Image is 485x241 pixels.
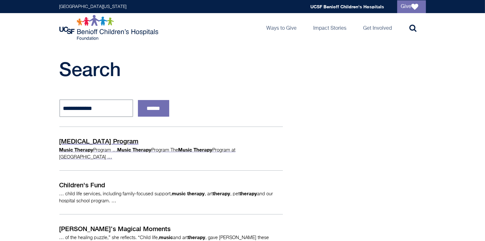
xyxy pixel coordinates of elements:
img: Logo for UCSF Benioff Children's Hospitals Foundation [59,15,160,40]
strong: Therapy [133,147,152,152]
strong: therapy [240,190,257,196]
a: Ways to Give [261,13,302,42]
p: … child life services, including family-focused support, , art , pet and our hospital school prog... [59,190,283,205]
strong: music [172,190,186,196]
a: Give [397,0,426,13]
p: [PERSON_NAME]’s Magical Moments [59,224,283,234]
a: Children's Fund … child life services, including family-focused support,music therapy, arttherapy... [59,170,283,214]
a: Get Involved [358,13,397,42]
strong: music [159,234,173,240]
h1: Search [59,58,305,80]
strong: therapy [213,190,231,196]
p: Children's Fund [59,180,283,190]
a: Impact Stories [308,13,352,42]
p: [MEDICAL_DATA] Program [59,136,283,146]
strong: therapy [187,190,205,196]
strong: Therapy [194,147,213,152]
strong: Music [117,147,132,152]
a: [MEDICAL_DATA] Program Music TherapyProgram …Music TherapyProgram TheMusic TherapyProgram at [GEO... [59,127,283,170]
a: [GEOGRAPHIC_DATA][US_STATE] [59,4,127,9]
strong: Music [59,147,73,152]
a: UCSF Benioff Children's Hospitals [311,4,384,9]
strong: therapy [188,234,206,240]
strong: Music [178,147,193,152]
strong: Therapy [75,147,94,152]
p: Program … Program The Program at [GEOGRAPHIC_DATA] … [59,146,283,161]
